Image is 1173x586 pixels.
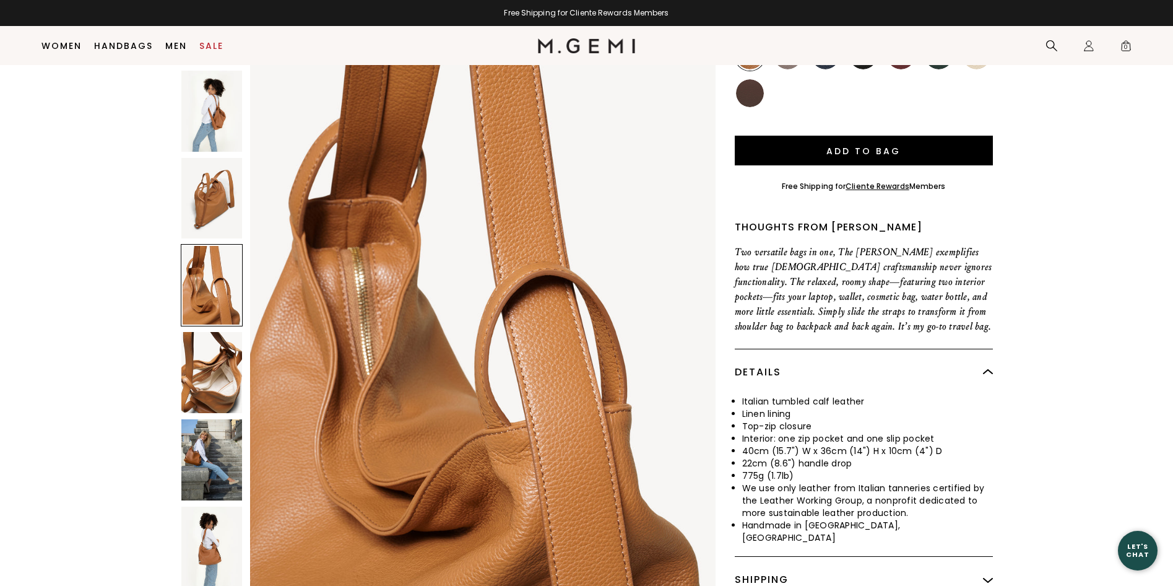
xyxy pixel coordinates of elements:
[735,349,993,395] div: Details
[742,482,993,519] li: We use only leather from Italian tanneries certified by the Leather Working Group, a nonprofit de...
[181,419,242,501] img: The Laura Convertible Backpack
[735,245,993,334] p: Two versatile bags in one, The [PERSON_NAME] exemplifies how true [DEMOGRAPHIC_DATA] craftsmanshi...
[846,181,909,191] a: Cliente Rewards
[199,41,223,51] a: Sale
[735,220,993,235] div: Thoughts from [PERSON_NAME]
[736,79,764,107] img: Chocolate
[742,432,993,445] li: Interior: one zip pocket and one slip pocket
[742,408,993,420] li: Linen lining
[94,41,153,51] a: Handbags
[181,332,242,413] img: The Laura Convertible Backpack
[742,470,993,482] li: 775g (1.7lb)
[742,445,993,457] li: 40cm (15.7") W x 36cm (14") H x 10cm (4") D
[742,395,993,408] li: Italian tumbled calf leather
[1118,543,1158,558] div: Let's Chat
[181,158,242,239] img: The Laura Convertible Backpack
[742,457,993,470] li: 22cm (8.6") handle drop
[165,41,187,51] a: Men
[41,41,82,51] a: Women
[742,519,993,544] li: Handmade in [GEOGRAPHIC_DATA], [GEOGRAPHIC_DATA]
[538,38,635,53] img: M.Gemi
[782,181,946,191] div: Free Shipping for Members
[742,420,993,432] li: Top-zip closure
[1120,42,1132,55] span: 0
[181,71,242,152] img: The Laura Convertible Backpack
[735,136,993,165] button: Add to Bag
